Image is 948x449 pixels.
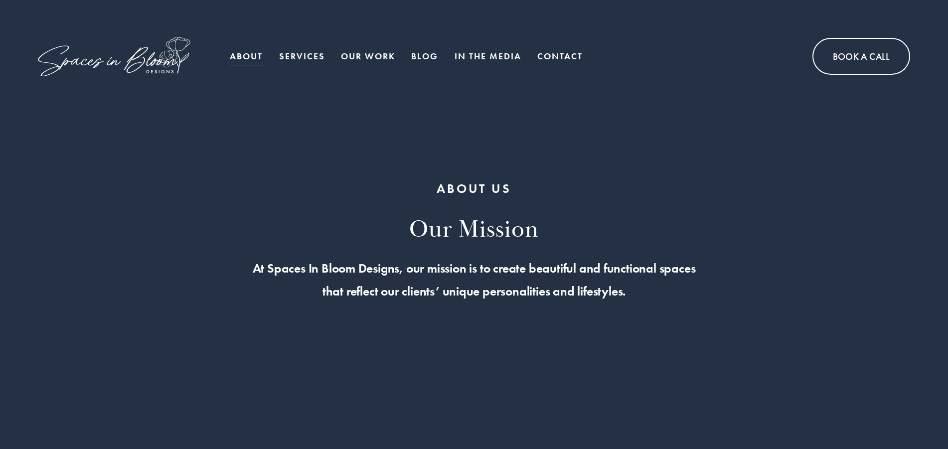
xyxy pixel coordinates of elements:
p: At Spaces In Bloom Designs, our mission is to create beautiful and functional spaces that reflect... [175,257,773,303]
a: Services [279,46,325,66]
a: Blog [411,46,438,66]
a: Our Work [341,46,395,66]
a: Book A Call [812,38,910,75]
a: Contact [537,46,583,66]
a: About [230,46,263,66]
h1: ABOUT US [175,180,773,198]
a: In the Media [455,46,521,66]
img: Spaces in Bloom Designs [38,37,190,76]
h2: our mission [175,215,773,246]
